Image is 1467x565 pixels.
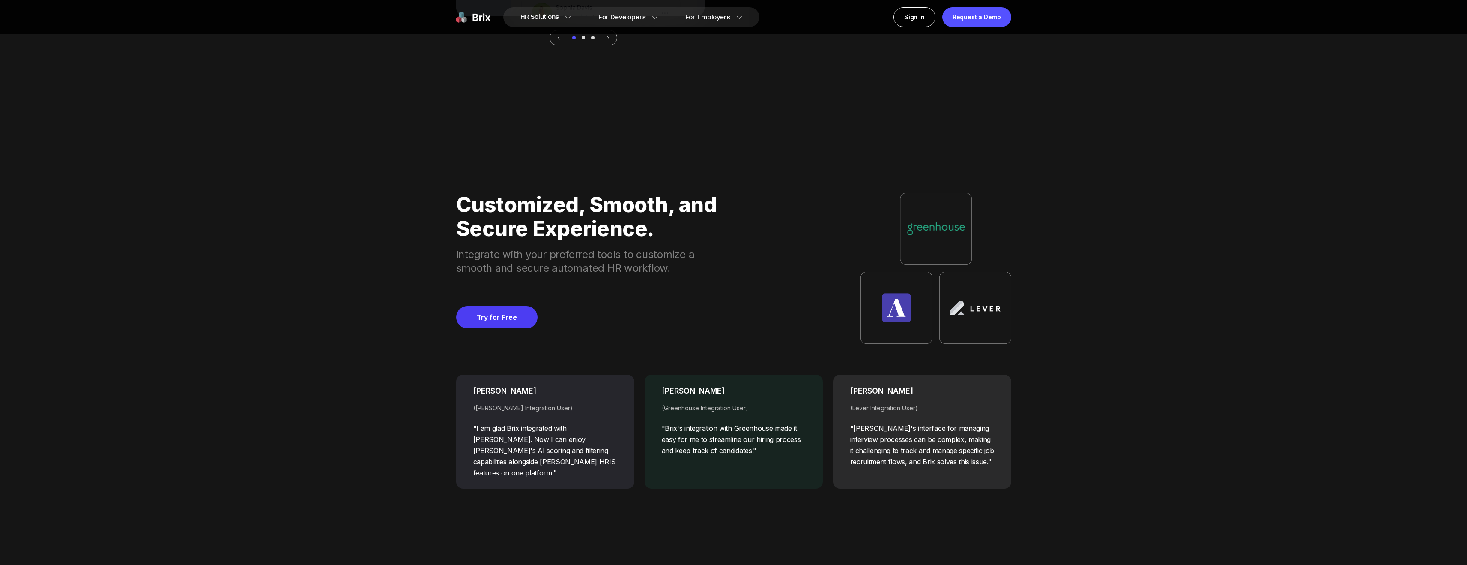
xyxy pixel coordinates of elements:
div: Integrate with your preferred tools to customize a smooth and secure automated HR workflow. [456,248,720,275]
div: "Brix's integration with Greenhouse made it easy for me to streamline our hiring process and keep... [662,423,806,456]
div: (Greenhouse Integration User) [662,404,806,412]
div: (Lever Integration User) [850,404,994,412]
span: HR Solutions [520,10,559,24]
div: [PERSON_NAME] [662,385,806,397]
div: Customized, Smooth, and Secure Experience. [456,193,720,241]
div: ([PERSON_NAME] Integration User) [473,404,617,412]
div: "[PERSON_NAME]'s interface for managing interview processes can be complex, making it challenging... [850,423,994,467]
div: [PERSON_NAME] [850,385,994,397]
a: Request a Demo [942,7,1011,27]
span: For Employers [685,13,730,22]
a: Sign In [893,7,935,27]
a: Try for Free [456,306,538,328]
div: [PERSON_NAME] [473,385,617,397]
span: For Developers [598,13,646,22]
div: "I am glad Brix integrated with [PERSON_NAME]. Now I can enjoy [PERSON_NAME]'s AI scoring and fil... [473,423,617,478]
